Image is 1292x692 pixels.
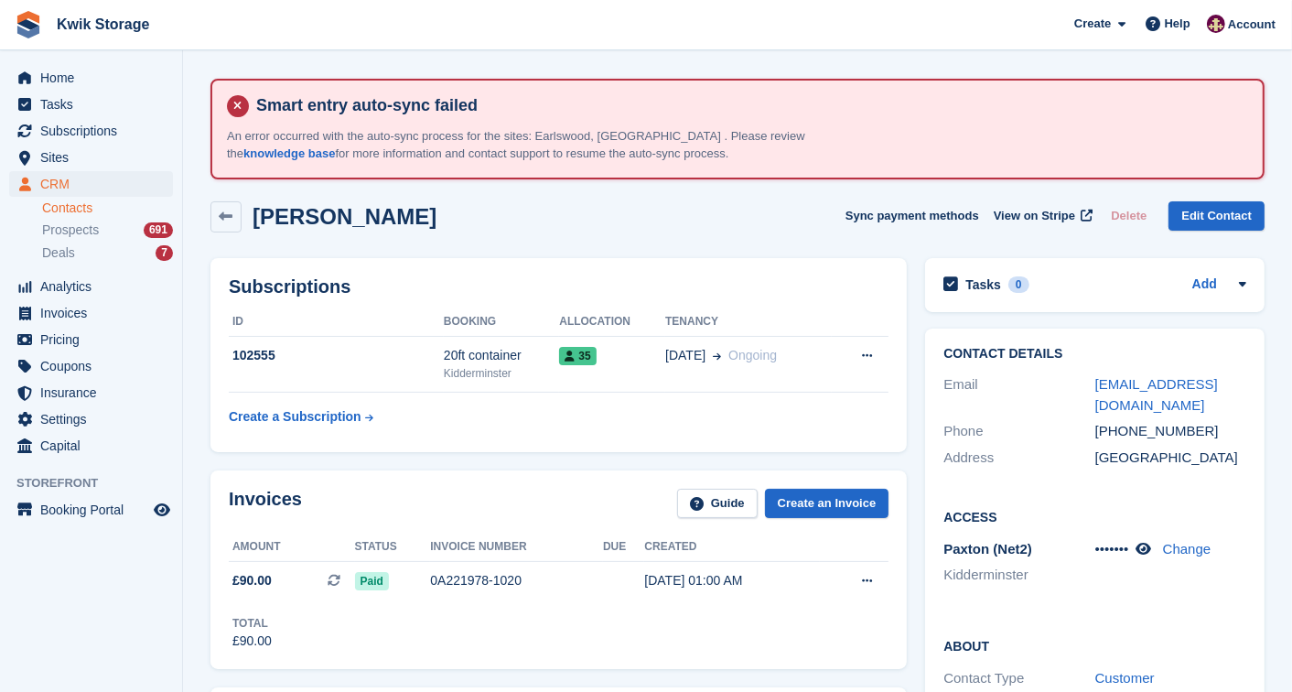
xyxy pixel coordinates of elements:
[9,171,173,197] a: menu
[677,489,758,519] a: Guide
[40,433,150,459] span: Capital
[1168,201,1265,232] a: Edit Contact
[1163,541,1211,557] a: Change
[1207,15,1225,33] img: ellie tragonette
[42,221,173,240] a: Prospects 691
[229,346,444,365] div: 102555
[943,347,1246,362] h2: Contact Details
[9,406,173,432] a: menu
[943,668,1094,689] div: Contact Type
[232,615,272,632] div: Total
[156,245,173,261] div: 7
[151,499,173,521] a: Preview store
[9,118,173,144] a: menu
[559,347,596,365] span: 35
[49,9,156,39] a: Kwik Storage
[229,533,355,562] th: Amount
[16,474,182,492] span: Storefront
[444,308,559,337] th: Booking
[1192,275,1217,296] a: Add
[144,222,173,238] div: 691
[40,92,150,117] span: Tasks
[1228,16,1276,34] span: Account
[1008,276,1029,293] div: 0
[559,308,665,337] th: Allocation
[40,497,150,523] span: Booking Portal
[986,201,1097,232] a: View on Stripe
[9,380,173,405] a: menu
[1074,15,1111,33] span: Create
[943,421,1094,442] div: Phone
[253,204,436,229] h2: [PERSON_NAME]
[40,118,150,144] span: Subscriptions
[40,300,150,326] span: Invoices
[229,308,444,337] th: ID
[40,65,150,91] span: Home
[229,489,302,519] h2: Invoices
[9,327,173,352] a: menu
[9,300,173,326] a: menu
[444,346,559,365] div: 20ft container
[965,276,1001,293] h2: Tasks
[229,276,888,297] h2: Subscriptions
[9,353,173,379] a: menu
[42,200,173,217] a: Contacts
[644,533,820,562] th: Created
[42,243,173,263] a: Deals 7
[9,145,173,170] a: menu
[232,632,272,651] div: £90.00
[232,571,272,590] span: £90.00
[9,497,173,523] a: menu
[1095,448,1246,469] div: [GEOGRAPHIC_DATA]
[943,507,1246,525] h2: Access
[765,489,889,519] a: Create an Invoice
[943,448,1094,469] div: Address
[40,171,150,197] span: CRM
[229,400,373,434] a: Create a Subscription
[40,274,150,299] span: Analytics
[42,222,99,239] span: Prospects
[943,541,1032,557] span: Paxton (Net2)
[1095,541,1129,557] span: •••••••
[42,244,75,262] span: Deals
[40,406,150,432] span: Settings
[15,11,42,38] img: stora-icon-8386f47178a22dfd0bd8f6a31ec36ba5ce8667c1dd55bd0f319d3a0aa187defe.svg
[355,572,389,590] span: Paid
[249,95,1248,116] h4: Smart entry auto-sync failed
[845,201,979,232] button: Sync payment methods
[1095,376,1218,413] a: [EMAIL_ADDRESS][DOMAIN_NAME]
[728,348,777,362] span: Ongoing
[1104,201,1154,232] button: Delete
[9,65,173,91] a: menu
[943,565,1094,586] li: Kidderminster
[1095,421,1246,442] div: [PHONE_NUMBER]
[355,533,431,562] th: Status
[40,145,150,170] span: Sites
[243,146,335,160] a: knowledge base
[665,308,832,337] th: Tenancy
[603,533,644,562] th: Due
[9,274,173,299] a: menu
[444,365,559,382] div: Kidderminster
[229,407,361,427] div: Create a Subscription
[9,92,173,117] a: menu
[1095,670,1155,686] a: Customer
[430,571,603,590] div: 0A221978-1020
[9,433,173,459] a: menu
[665,346,705,365] span: [DATE]
[227,127,867,163] p: An error occurred with the auto-sync process for the sites: Earlswood, [GEOGRAPHIC_DATA] . Please...
[943,374,1094,416] div: Email
[943,636,1246,654] h2: About
[1165,15,1190,33] span: Help
[40,327,150,352] span: Pricing
[40,353,150,379] span: Coupons
[40,380,150,405] span: Insurance
[644,571,820,590] div: [DATE] 01:00 AM
[430,533,603,562] th: Invoice number
[994,207,1075,225] span: View on Stripe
